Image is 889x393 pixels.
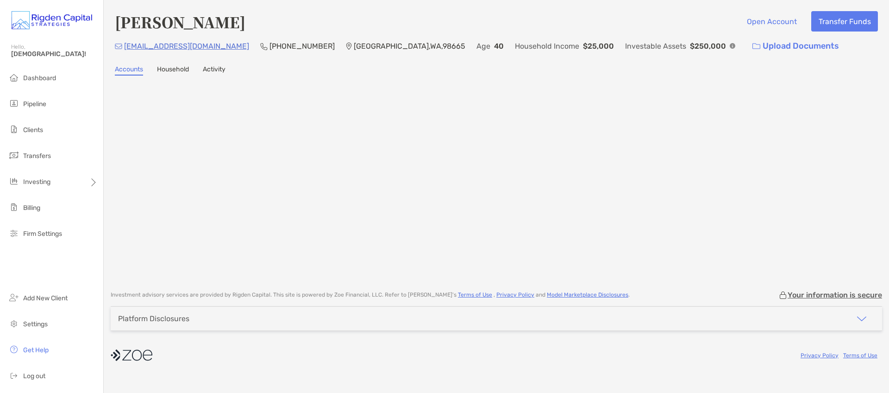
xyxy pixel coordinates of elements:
[8,124,19,135] img: clients icon
[739,11,804,32] button: Open Account
[260,43,268,50] img: Phone Icon
[203,65,225,76] a: Activity
[843,352,877,359] a: Terms of Use
[115,65,143,76] a: Accounts
[23,230,62,238] span: Firm Settings
[23,294,68,302] span: Add New Client
[583,40,614,52] p: $25,000
[801,352,839,359] a: Privacy Policy
[23,152,51,160] span: Transfers
[8,202,19,213] img: billing icon
[547,292,628,298] a: Model Marketplace Disclosures
[8,176,19,187] img: investing icon
[625,40,686,52] p: Investable Assets
[8,370,19,381] img: logout icon
[23,320,48,328] span: Settings
[23,74,56,82] span: Dashboard
[111,345,152,366] img: company logo
[8,318,19,329] img: settings icon
[788,291,882,299] p: Your information is secure
[354,40,465,52] p: [GEOGRAPHIC_DATA] , WA , 98665
[124,40,249,52] p: [EMAIL_ADDRESS][DOMAIN_NAME]
[8,344,19,355] img: get-help icon
[8,98,19,109] img: pipeline icon
[346,43,352,50] img: Location Icon
[23,346,49,354] span: Get Help
[8,292,19,303] img: add_new_client icon
[8,72,19,83] img: dashboard icon
[23,126,43,134] span: Clients
[11,4,92,37] img: Zoe Logo
[458,292,492,298] a: Terms of Use
[23,178,50,186] span: Investing
[8,228,19,239] img: firm-settings icon
[269,40,335,52] p: [PHONE_NUMBER]
[111,292,630,298] p: Investment advisory services are provided by Rigden Capital . This site is powered by Zoe Financi...
[115,11,245,32] h4: [PERSON_NAME]
[23,372,45,380] span: Log out
[752,43,760,50] img: button icon
[476,40,490,52] p: Age
[157,65,189,76] a: Household
[730,43,735,49] img: Info Icon
[746,36,845,56] a: Upload Documents
[23,100,46,108] span: Pipeline
[496,292,534,298] a: Privacy Policy
[811,11,878,32] button: Transfer Funds
[118,314,189,323] div: Platform Disclosures
[11,50,98,58] span: [DEMOGRAPHIC_DATA]!
[494,40,504,52] p: 40
[115,44,122,49] img: Email Icon
[515,40,579,52] p: Household Income
[23,204,40,212] span: Billing
[8,150,19,161] img: transfers icon
[690,40,726,52] p: $250,000
[856,313,867,324] img: icon arrow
